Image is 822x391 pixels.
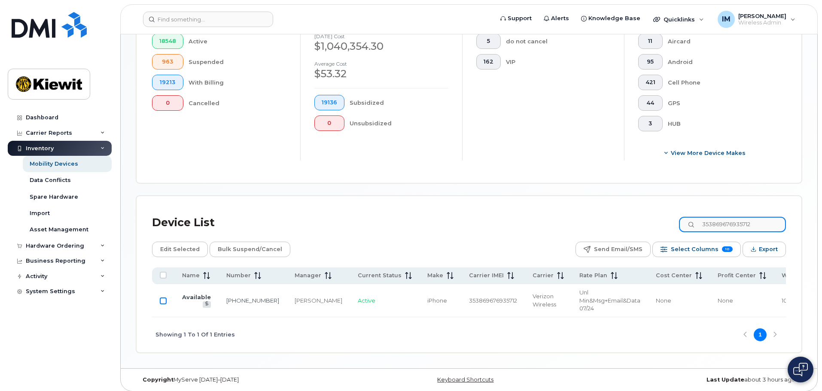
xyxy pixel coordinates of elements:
span: iPhone [427,297,447,304]
span: 0 [322,120,337,127]
button: Export [743,242,786,257]
span: 421 [645,79,655,86]
div: HUB [668,116,773,131]
span: Support [508,14,532,23]
span: None [656,297,671,304]
a: [PHONE_NUMBER] [226,297,279,304]
div: $1,040,354.30 [314,39,448,54]
span: Cost Center [656,272,692,279]
span: 162 [484,58,493,65]
span: Profit Center [718,272,756,279]
button: 0 [152,95,183,111]
div: VIP [506,54,611,70]
button: Select Columns 10 [652,242,741,257]
span: View More Device Makes [671,149,746,157]
span: None [718,297,733,304]
span: Active [358,297,375,304]
button: Send Email/SMS [575,242,651,257]
span: Current Status [358,272,402,279]
span: Carrier [533,272,554,279]
span: Manager [295,272,321,279]
div: [PERSON_NAME] [295,297,342,305]
h4: [DATE] cost [314,33,448,39]
div: $53.32 [314,67,448,81]
div: GPS [668,95,773,111]
button: View More Device Makes [638,145,772,161]
a: View Last Bill [203,301,211,308]
a: Alerts [538,10,575,27]
button: 19136 [314,95,344,110]
button: Page 1 [754,328,767,341]
span: Edit Selected [160,243,200,256]
span: Number [226,272,251,279]
a: Available [182,294,211,300]
button: 3 [638,116,663,131]
span: Select Columns [671,243,718,256]
button: 162 [476,54,501,70]
div: Ivette Michel [712,11,801,28]
img: Open chat [793,363,808,376]
span: 19213 [159,79,176,86]
span: 18548 [159,38,176,45]
div: Aircard [668,33,773,49]
button: 11 [638,33,663,49]
span: Rate Plan [579,272,607,279]
span: Knowledge Base [588,14,640,23]
button: 963 [152,54,183,70]
span: 10 [722,246,733,252]
span: 353869676935712 [469,297,517,304]
span: 19136 [322,99,337,106]
span: 963 [159,58,176,65]
a: Keyboard Shortcuts [437,376,493,383]
div: Quicklinks [647,11,710,28]
span: 5 [484,38,493,45]
div: Unsubsidized [350,115,449,131]
div: MyServe [DATE]–[DATE] [136,376,358,383]
div: about 3 hours ago [580,376,802,383]
span: Wireless Admin [738,19,786,26]
div: Android [668,54,773,70]
div: Device List [152,212,215,234]
strong: Last Update [706,376,744,383]
span: 3 [645,120,655,127]
span: Showing 1 To 1 Of 1 Entries [155,328,235,341]
button: Bulk Suspend/Cancel [210,242,290,257]
span: Bulk Suspend/Cancel [218,243,282,256]
span: Export [759,243,778,256]
span: Verizon Wireless [533,293,556,308]
span: [PERSON_NAME] [738,12,786,19]
div: Active [189,33,287,49]
div: Cell Phone [668,75,773,90]
span: Make [427,272,443,279]
a: Support [494,10,538,27]
div: Subsidized [350,95,449,110]
span: 95 [645,58,655,65]
span: Name [182,272,200,279]
div: With Billing [189,75,287,90]
span: Alerts [551,14,569,23]
button: 44 [638,95,663,111]
a: Knowledge Base [575,10,646,27]
input: Find something... [143,12,273,27]
button: 19213 [152,75,183,90]
div: Cancelled [189,95,287,111]
span: 11 [645,38,655,45]
strong: Copyright [143,376,174,383]
span: 0 [159,100,176,106]
span: 44 [645,100,655,106]
span: IM [722,14,731,24]
input: Search Device List ... [679,217,786,232]
button: 18548 [152,33,183,49]
div: Suspended [189,54,287,70]
span: Send Email/SMS [594,243,642,256]
button: 95 [638,54,663,70]
span: Quicklinks [664,16,695,23]
div: do not cancel [506,33,611,49]
button: Edit Selected [152,242,208,257]
span: Carrier IMEI [469,272,504,279]
span: Unl Min&Msg+Email&Data 07/24 [579,289,640,312]
h4: Average cost [314,61,448,67]
button: 421 [638,75,663,90]
span: 105942.1601 [782,297,812,304]
button: 5 [476,33,501,49]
